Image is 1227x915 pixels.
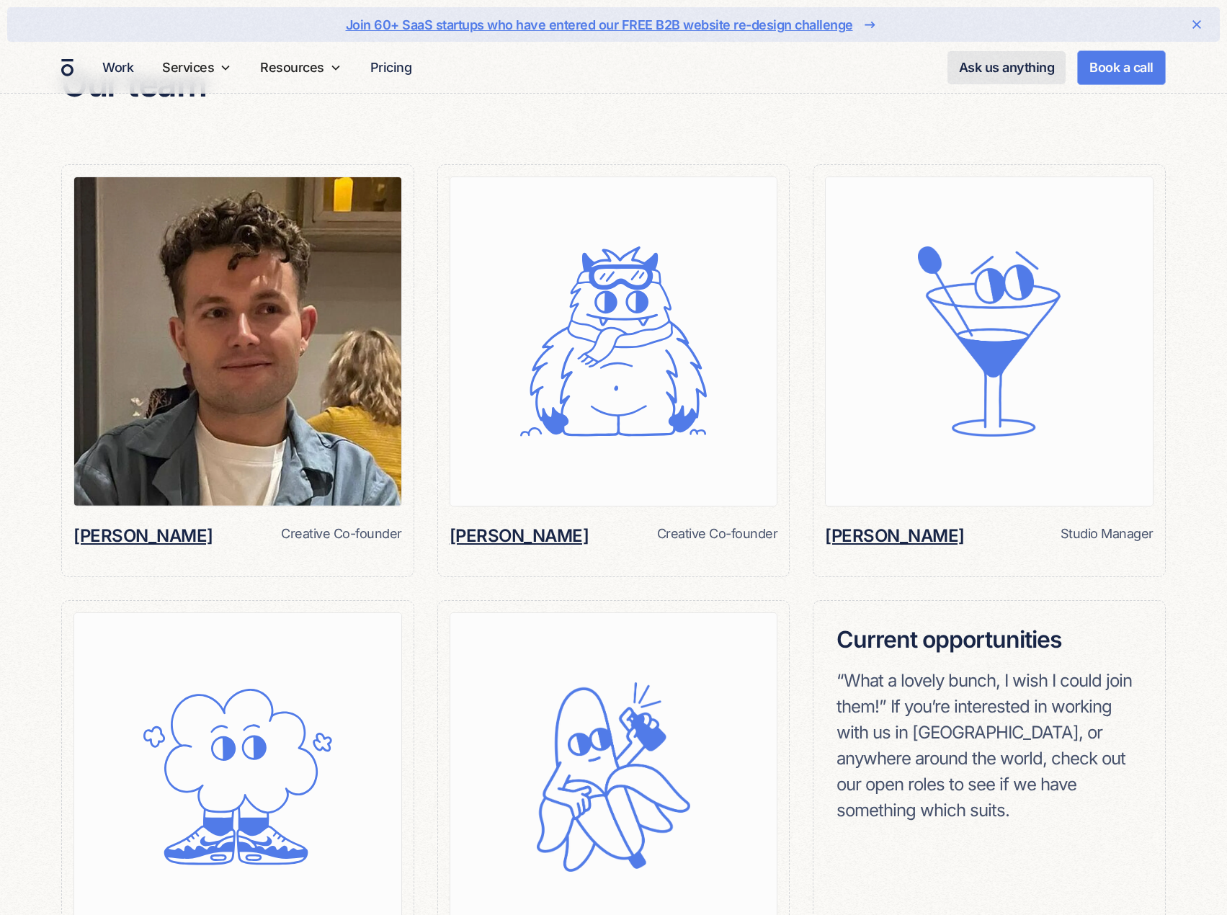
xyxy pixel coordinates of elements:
[73,524,213,548] h6: [PERSON_NAME]
[836,668,1142,824] p: “What a lovely bunch, I wish I could join them!” If you’re interested in working with us in [GEOG...
[254,42,347,93] div: Resources
[260,58,324,77] div: Resources
[97,53,139,81] a: Work
[947,51,1066,84] a: Ask us anything
[825,524,965,548] h6: [PERSON_NAME]
[365,53,418,81] a: Pricing
[156,42,237,93] div: Services
[1061,524,1154,543] div: Studio Manager
[162,58,214,77] div: Services
[53,13,1174,36] a: Join 60+ SaaS startups who have entered our FREE B2B website re-design challenge
[346,15,853,35] div: Join 60+ SaaS startups who have entered our FREE B2B website re-design challenge
[836,624,1142,656] h5: Current opportunities
[61,58,73,77] a: home
[657,524,778,543] div: Creative Co-founder
[281,524,402,543] div: Creative Co-founder
[450,524,589,548] h6: [PERSON_NAME]
[1077,50,1166,85] a: Book a call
